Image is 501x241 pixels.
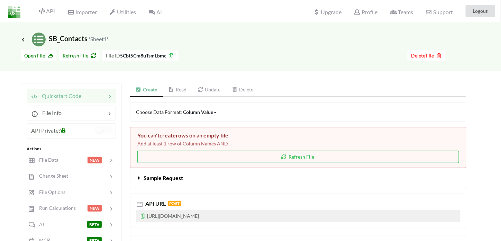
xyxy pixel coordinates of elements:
div: You can't create rows on an empty file [137,132,459,139]
a: Delete [226,83,259,97]
span: AI [148,9,162,15]
button: Refresh File [59,50,100,61]
img: /static/media/sheets.7a1b7961.svg [32,33,46,46]
a: Update [192,83,226,97]
span: Quickstart Code [38,92,81,99]
span: Choose Data Format: [136,109,218,115]
span: POST [168,201,181,206]
a: Read [163,83,192,97]
button: Delete File [408,50,446,61]
div: Column Value [183,108,213,116]
span: Change Sheet [35,173,68,179]
button: Open File [21,50,56,61]
span: File Options [35,189,65,195]
span: Open File [24,53,53,59]
button: Logout [466,5,495,17]
button: Sample Request [130,168,466,188]
span: API [38,8,55,14]
span: File Info [38,109,62,116]
span: File Data [35,157,58,163]
div: Actions [27,146,116,152]
span: SB_Contacts [21,34,108,43]
p: Add at least 1 row of Column Names AND [137,140,459,147]
span: NEW [88,157,102,163]
a: Create [130,83,163,97]
span: Profile [354,9,377,15]
span: Teams [390,9,413,15]
span: Delete File [411,53,442,59]
img: LogoIcon.png [8,6,20,18]
span: Upgrade [313,9,341,15]
span: Run Calculations [35,205,76,211]
small: 'Sheet1' [89,36,108,42]
span: Refresh File [63,53,96,59]
span: Utilities [109,9,136,15]
span: File ID [106,53,120,59]
span: API URL [144,200,166,207]
span: BETA [87,221,102,228]
p: [URL][DOMAIN_NAME] [136,210,461,222]
span: AI [35,221,44,227]
b: 5Cbt5Cm8uTsmLbmc [120,53,166,59]
span: Importer [67,9,97,15]
span: NEW [88,205,102,212]
span: Support [426,9,453,15]
span: Sample Request [144,175,183,181]
span: API Private? [31,127,61,134]
button: Refresh File [137,151,459,163]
